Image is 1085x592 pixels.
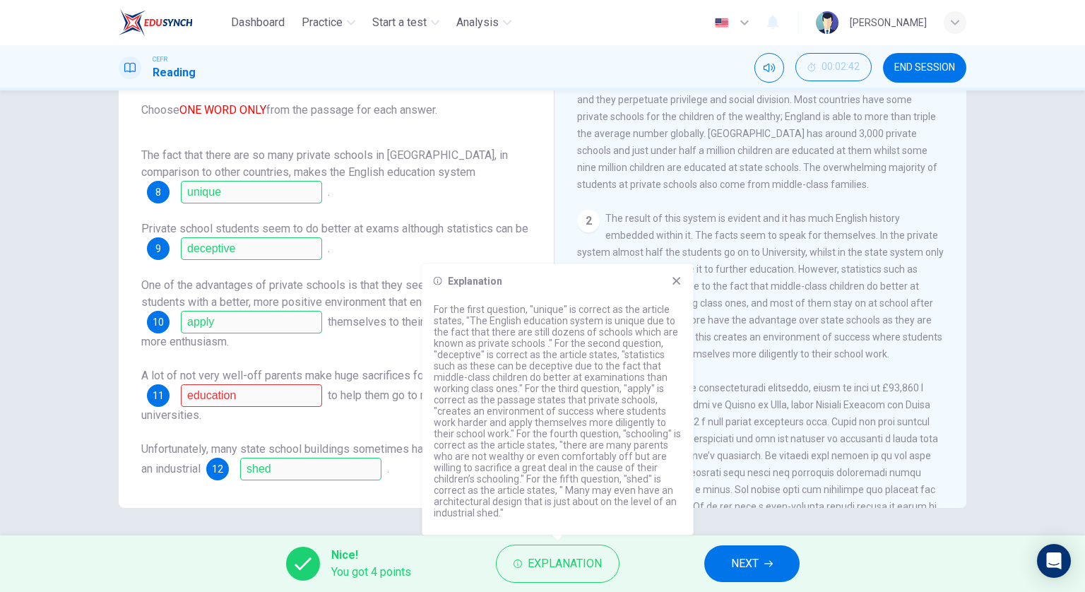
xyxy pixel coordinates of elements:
[240,458,381,480] input: shed
[141,68,531,119] span: Complete the sentences below. Choose from the passage for each answer.
[528,554,602,574] span: Explanation
[141,442,527,475] span: Unfortunately, many state school buildings sometimes have the appearance of an industrial
[795,53,872,83] div: Hide
[155,244,161,254] span: 9
[1037,544,1071,578] div: Open Intercom Messenger
[894,62,955,73] span: END SESSION
[372,14,427,31] span: Start a test
[331,564,411,581] span: You got 4 points
[179,103,266,117] font: ONE WORD ONLY
[141,148,508,179] span: The fact that there are so many private schools in [GEOGRAPHIC_DATA], in comparison to other coun...
[448,276,502,287] h6: Explanation
[181,237,322,260] input: deceptive
[434,304,682,519] p: For the first question, "unique" is correct as the article states, "The English education system ...
[141,369,501,382] span: A lot of not very well-off parents make huge sacrifices for their children’s
[153,317,164,327] span: 10
[181,181,322,203] input: unique
[153,64,196,81] h1: Reading
[231,14,285,31] span: Dashboard
[302,14,343,31] span: Practice
[456,14,499,31] span: Analysis
[577,210,600,232] div: 2
[212,464,223,474] span: 12
[181,384,322,407] input: schooling
[850,14,927,31] div: [PERSON_NAME]
[731,554,759,574] span: NEXT
[119,8,193,37] img: EduSynch logo
[754,53,784,83] div: Mute
[155,187,161,197] span: 8
[577,213,944,360] span: The result of this system is evident and it has much English history embedded within it. The fact...
[181,311,322,333] input: apply
[153,391,164,401] span: 11
[822,61,860,73] span: 00:02:42
[328,242,330,255] span: .
[141,278,508,309] span: One of the advantages of private schools is that they seem to provide students with a better, mor...
[816,11,838,34] img: Profile picture
[141,222,528,235] span: Private school students seem to do better at exams although statistics can be
[331,547,411,564] span: Nice!
[713,18,730,28] img: en
[153,54,167,64] span: CEFR
[328,185,330,199] span: .
[387,462,389,475] span: .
